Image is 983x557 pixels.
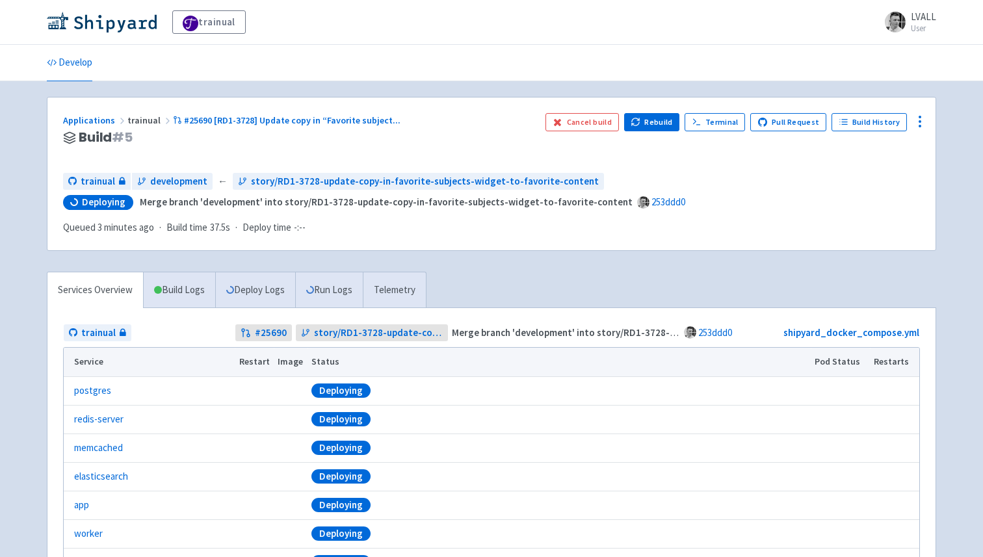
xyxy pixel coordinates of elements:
span: Queued [63,221,154,233]
span: # 5 [112,128,133,146]
a: Build Logs [144,272,215,308]
span: trainual [81,174,115,189]
a: Develop [47,45,92,81]
a: story/RD1-3728-update-copy-in-favorite-subjects-widget-to-favorite-content [233,173,604,190]
div: · · [63,220,313,235]
a: LVALL User [877,12,936,32]
div: Deploying [311,469,371,484]
span: trainual [81,326,116,341]
a: story/RD1-3728-update-copy-in-favorite-subjects-widget-to-favorite-content [296,324,449,342]
span: Deploying [82,196,125,209]
div: Deploying [311,412,371,426]
div: Deploying [311,526,371,541]
a: Build History [832,113,907,131]
button: Rebuild [624,113,680,131]
strong: Merge branch 'development' into story/RD1-3728-update-copy-in-favorite-subjects-widget-to-favorit... [140,196,633,208]
th: Status [308,348,811,376]
a: Terminal [685,113,745,131]
a: trainual [63,173,131,190]
th: Image [274,348,308,376]
a: redis-server [74,412,124,427]
a: trainual [172,10,246,34]
a: development [132,173,213,190]
div: Deploying [311,383,371,398]
a: Run Logs [295,272,363,308]
span: story/RD1-3728-update-copy-in-favorite-subjects-widget-to-favorite-content [314,326,443,341]
th: Service [64,348,235,376]
div: Deploying [311,441,371,455]
img: Shipyard logo [47,12,157,32]
span: #25690 [RD1-3728] Update copy in “Favorite subject ... [184,114,400,126]
time: 3 minutes ago [98,221,154,233]
a: Telemetry [363,272,426,308]
span: 37.5s [210,220,230,235]
a: trainual [64,324,131,342]
a: shipyard_docker_compose.yml [783,326,919,339]
th: Restarts [870,348,919,376]
span: ← [218,174,228,189]
span: LVALL [911,10,936,23]
span: story/RD1-3728-update-copy-in-favorite-subjects-widget-to-favorite-content [251,174,599,189]
a: 253ddd0 [651,196,685,208]
a: elasticsearch [74,469,128,484]
strong: # 25690 [255,326,287,341]
a: #25690 [235,324,292,342]
span: Build [79,130,133,145]
span: Build time [166,220,207,235]
small: User [911,24,936,32]
span: Deploy time [242,220,291,235]
a: Applications [63,114,127,126]
a: memcached [74,441,123,456]
a: Deploy Logs [215,272,295,308]
div: Deploying [311,498,371,512]
a: worker [74,526,103,541]
a: #25690 [RD1-3728] Update copy in “Favorite subject... [173,114,402,126]
span: -:-- [294,220,306,235]
span: trainual [127,114,173,126]
th: Restart [235,348,274,376]
a: 253ddd0 [698,326,732,339]
a: Services Overview [47,272,143,308]
a: postgres [74,383,111,398]
strong: Merge branch 'development' into story/RD1-3728-update-copy-in-favorite-subjects-widget-to-favorit... [452,326,945,339]
span: development [150,174,207,189]
a: Pull Request [750,113,826,131]
a: app [74,498,89,513]
button: Cancel build [545,113,619,131]
th: Pod Status [811,348,870,376]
